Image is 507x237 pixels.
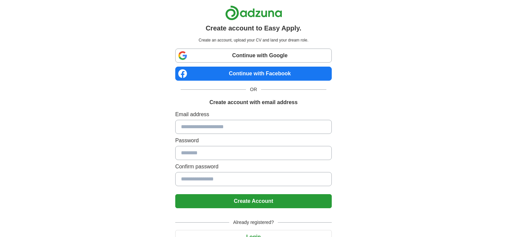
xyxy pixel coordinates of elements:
a: Continue with Google [175,49,332,63]
label: Password [175,137,332,145]
p: Create an account, upload your CV and land your dream role. [177,37,330,43]
button: Create Account [175,194,332,208]
label: Confirm password [175,163,332,171]
span: OR [246,86,261,93]
h1: Create account with email address [209,98,298,106]
label: Email address [175,110,332,118]
h1: Create account to Easy Apply. [206,23,302,33]
a: Continue with Facebook [175,67,332,81]
img: Adzuna logo [225,5,282,20]
span: Already registered? [229,219,278,226]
